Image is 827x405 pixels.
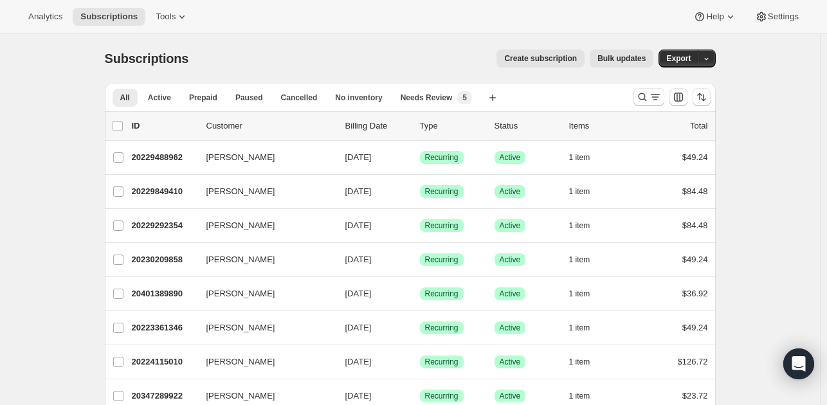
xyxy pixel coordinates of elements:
[569,319,604,337] button: 1 item
[132,353,708,371] div: 20224115010[PERSON_NAME][DATE]SuccessRecurringSuccessActive1 item$126.72
[132,183,708,201] div: 20229849410[PERSON_NAME][DATE]SuccessRecurringSuccessActive1 item$84.48
[659,50,698,67] button: Export
[425,391,459,401] span: Recurring
[132,217,708,235] div: 20229292354[PERSON_NAME][DATE]SuccessRecurringSuccessActive1 item$84.48
[500,357,521,367] span: Active
[345,152,372,162] span: [DATE]
[569,186,590,197] span: 1 item
[569,120,633,132] div: Items
[281,93,318,103] span: Cancelled
[425,357,459,367] span: Recurring
[345,255,372,264] span: [DATE]
[569,217,604,235] button: 1 item
[690,120,707,132] p: Total
[569,323,590,333] span: 1 item
[132,387,708,405] div: 20347289922[PERSON_NAME][DATE]SuccessRecurringSuccessActive1 item$23.72
[569,353,604,371] button: 1 item
[495,120,559,132] p: Status
[132,355,196,368] p: 20224115010
[73,8,145,26] button: Subscriptions
[199,181,327,202] button: [PERSON_NAME]
[199,352,327,372] button: [PERSON_NAME]
[345,289,372,298] span: [DATE]
[706,12,723,22] span: Help
[206,151,275,164] span: [PERSON_NAME]
[345,357,372,366] span: [DATE]
[235,93,263,103] span: Paused
[189,93,217,103] span: Prepaid
[747,8,806,26] button: Settings
[682,221,708,230] span: $84.48
[682,186,708,196] span: $84.48
[500,186,521,197] span: Active
[500,391,521,401] span: Active
[80,12,138,22] span: Subscriptions
[783,348,814,379] div: Open Intercom Messenger
[504,53,577,64] span: Create subscription
[682,323,708,332] span: $49.24
[569,387,604,405] button: 1 item
[206,185,275,198] span: [PERSON_NAME]
[132,287,196,300] p: 20401389890
[693,88,711,106] button: Sort the results
[669,88,687,106] button: Customize table column order and visibility
[345,323,372,332] span: [DATE]
[569,152,590,163] span: 1 item
[206,390,275,402] span: [PERSON_NAME]
[132,120,708,132] div: IDCustomerBilling DateTypeStatusItemsTotal
[132,253,196,266] p: 20230209858
[345,221,372,230] span: [DATE]
[425,152,459,163] span: Recurring
[682,255,708,264] span: $49.24
[500,152,521,163] span: Active
[199,318,327,338] button: [PERSON_NAME]
[768,12,799,22] span: Settings
[686,8,744,26] button: Help
[206,253,275,266] span: [PERSON_NAME]
[666,53,691,64] span: Export
[425,289,459,299] span: Recurring
[633,88,664,106] button: Search and filter results
[132,219,196,232] p: 20229292354
[678,357,708,366] span: $126.72
[199,215,327,236] button: [PERSON_NAME]
[425,323,459,333] span: Recurring
[462,93,467,103] span: 5
[425,186,459,197] span: Recurring
[401,93,453,103] span: Needs Review
[132,251,708,269] div: 20230209858[PERSON_NAME][DATE]SuccessRecurringSuccessActive1 item$49.24
[500,255,521,265] span: Active
[206,219,275,232] span: [PERSON_NAME]
[132,151,196,164] p: 20229488962
[156,12,176,22] span: Tools
[199,249,327,270] button: [PERSON_NAME]
[569,183,604,201] button: 1 item
[590,50,653,67] button: Bulk updates
[682,289,708,298] span: $36.92
[500,323,521,333] span: Active
[132,120,196,132] p: ID
[21,8,70,26] button: Analytics
[569,148,604,166] button: 1 item
[335,93,382,103] span: No inventory
[345,391,372,401] span: [DATE]
[682,152,708,162] span: $49.24
[569,357,590,367] span: 1 item
[500,289,521,299] span: Active
[206,355,275,368] span: [PERSON_NAME]
[148,93,171,103] span: Active
[569,289,590,299] span: 1 item
[425,255,459,265] span: Recurring
[120,93,130,103] span: All
[132,390,196,402] p: 20347289922
[482,89,503,107] button: Create new view
[420,120,484,132] div: Type
[206,321,275,334] span: [PERSON_NAME]
[569,255,590,265] span: 1 item
[500,221,521,231] span: Active
[569,285,604,303] button: 1 item
[28,12,62,22] span: Analytics
[105,51,189,66] span: Subscriptions
[569,221,590,231] span: 1 item
[682,391,708,401] span: $23.72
